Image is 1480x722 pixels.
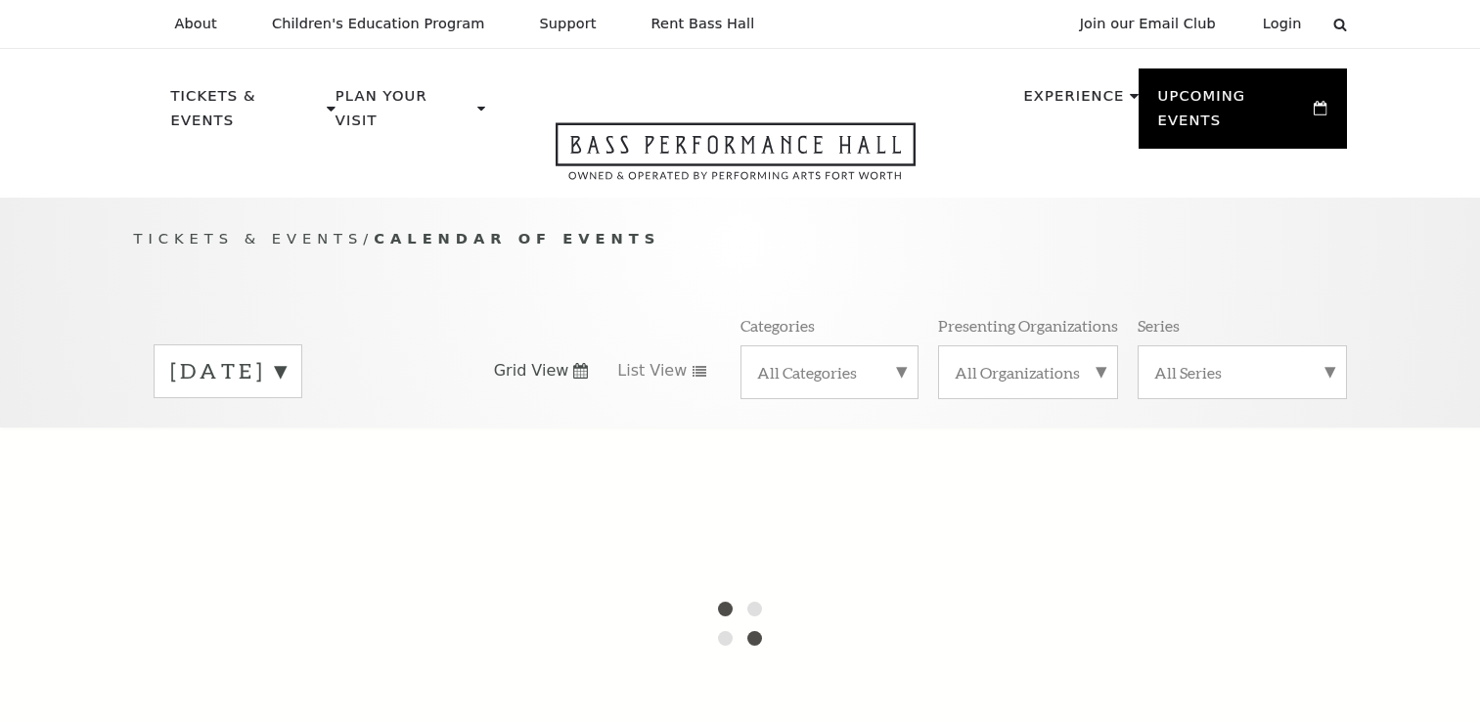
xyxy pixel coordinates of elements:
[134,230,364,247] span: Tickets & Events
[651,16,755,32] p: Rent Bass Hall
[175,16,217,32] p: About
[540,16,597,32] p: Support
[171,84,323,144] p: Tickets & Events
[955,362,1101,383] label: All Organizations
[938,315,1118,336] p: Presenting Organizations
[617,360,687,382] span: List View
[757,362,902,383] label: All Categories
[740,315,815,336] p: Categories
[1158,84,1310,144] p: Upcoming Events
[1138,315,1180,336] p: Series
[1023,84,1124,119] p: Experience
[336,84,472,144] p: Plan Your Visit
[134,227,1347,251] p: /
[1154,362,1330,383] label: All Series
[170,356,286,386] label: [DATE]
[272,16,485,32] p: Children's Education Program
[374,230,660,247] span: Calendar of Events
[494,360,569,382] span: Grid View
